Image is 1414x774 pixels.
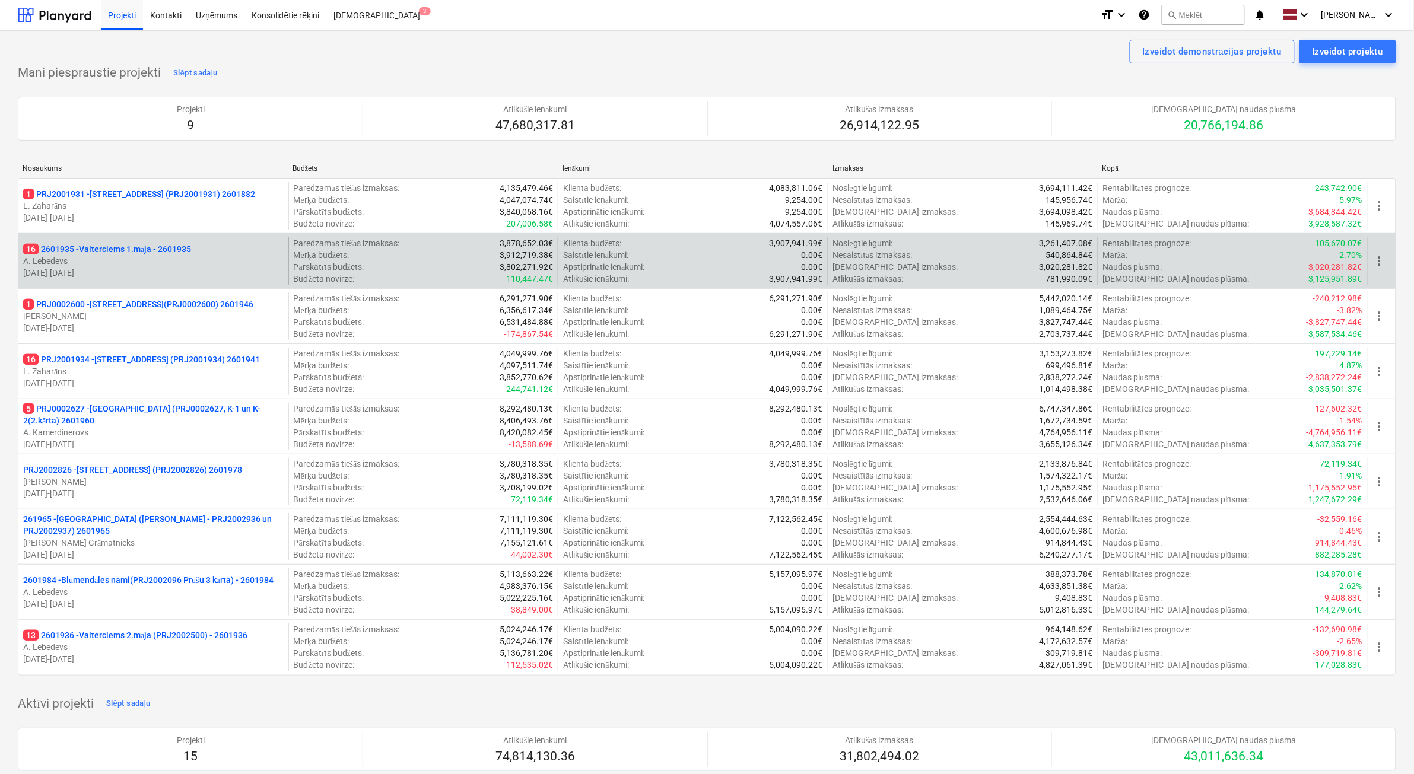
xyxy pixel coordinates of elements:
p: Naudas plūsma : [1102,371,1162,383]
div: Budžets [293,164,553,173]
p: Mērķa budžets : [294,194,349,206]
p: Mērķa budžets : [294,359,349,371]
p: [DEMOGRAPHIC_DATA] naudas plūsma : [1102,328,1249,340]
p: Paredzamās tiešās izmaksas : [294,292,400,304]
p: 6,291,271.90€ [770,328,823,340]
p: 6,291,271.90€ [770,292,823,304]
p: Nesaistītās izmaksas : [833,359,913,371]
p: 699,496.81€ [1046,359,1092,371]
p: 3,907,941.99€ [770,273,823,285]
p: -240,212.98€ [1313,292,1362,304]
p: Apstiprinātie ienākumi : [563,426,644,438]
p: 3,153,273.82€ [1039,348,1092,359]
p: Rentabilitātes prognoze : [1102,348,1191,359]
div: Kopā [1102,164,1363,173]
p: 8,406,493.76€ [500,415,553,426]
p: Nesaistītās izmaksas : [833,415,913,426]
span: 16 [23,354,39,365]
p: 1,175,552.95€ [1039,482,1092,493]
p: Pārskatīts budžets : [294,371,364,383]
div: 2601984 -Blūmendāles nami(PRJ2002096 Prūšu 3 kārta) - 2601984A. Lebedevs[DATE]-[DATE] [23,574,284,610]
span: more_vert [1372,419,1387,434]
p: [DEMOGRAPHIC_DATA] izmaksas : [833,482,958,493]
p: 7,111,119.30€ [500,513,553,525]
p: Pārskatīts budžets : [294,537,364,549]
p: Apstiprinātie ienākumi : [563,316,644,328]
p: Mērķa budžets : [294,415,349,426]
p: Atlikušie ienākumi : [563,438,629,450]
button: Izveidot projektu [1299,40,1396,63]
p: 0.00€ [802,316,823,328]
p: 3,655,126.34€ [1039,438,1092,450]
p: 3,780,318.35€ [770,458,823,470]
p: [DEMOGRAPHIC_DATA] izmaksas : [833,316,958,328]
p: 3,907,941.99€ [770,237,823,249]
i: keyboard_arrow_down [1382,8,1396,22]
p: Saistītie ienākumi : [563,525,628,537]
p: 26,914,122.95 [840,117,919,134]
p: -2,838,272.24€ [1307,371,1362,383]
p: Noslēgtie līgumi : [833,182,893,194]
p: Paredzamās tiešās izmaksas : [294,348,400,359]
p: Nesaistītās izmaksas : [833,249,913,261]
p: A. Lebedevs [23,586,284,598]
p: Noslēgtie līgumi : [833,513,893,525]
p: -3.82% [1337,304,1362,316]
p: 6,531,484.88€ [500,316,553,328]
p: Apstiprinātie ienākumi : [563,261,644,273]
p: 6,291,271.90€ [500,292,553,304]
div: Izmaksas [832,164,1093,173]
p: Mani piespraustie projekti [18,65,161,81]
p: Mērķa budžets : [294,249,349,261]
p: [DATE] - [DATE] [23,212,284,224]
p: 1,089,464.75€ [1039,304,1092,316]
p: 6,356,617.34€ [500,304,553,316]
p: [DEMOGRAPHIC_DATA] naudas plūsma : [1102,383,1249,395]
p: 3,840,068.16€ [500,206,553,218]
p: Klienta budžets : [563,403,621,415]
p: 1,014,498.38€ [1039,383,1092,395]
p: Apstiprinātie ienākumi : [563,482,644,493]
p: Rentabilitātes prognoze : [1102,513,1191,525]
p: [DATE] - [DATE] [23,267,284,279]
p: 0.00€ [802,415,823,426]
p: PRJ0002627 - [GEOGRAPHIC_DATA] (PRJ0002627, K-1 un K-2(2.kārta) 2601960 [23,403,284,426]
p: Rentabilitātes prognoze : [1102,403,1191,415]
p: 3,125,951.89€ [1309,273,1362,285]
p: Apstiprinātie ienākumi : [563,537,644,549]
p: 5,442,020.14€ [1039,292,1092,304]
p: Naudas plūsma : [1102,426,1162,438]
span: search [1167,10,1177,20]
p: Saistītie ienākumi : [563,359,628,371]
p: 3,912,719.38€ [500,249,553,261]
p: Marža : [1102,415,1127,426]
div: Izveidot demonstrācijas projektu [1143,44,1282,59]
p: Paredzamās tiešās izmaksas : [294,458,400,470]
div: 162601935 -Valterciems 1.māja - 2601935A. Lebedevs[DATE]-[DATE] [23,243,284,279]
p: Atlikušās izmaksas : [833,218,904,230]
span: more_vert [1372,474,1387,489]
p: 2601984 - Blūmendāles nami(PRJ2002096 Prūšu 3 kārta) - 2601984 [23,574,274,586]
span: 13 [23,630,39,641]
p: Atlikušie ienākumi : [563,218,629,230]
p: -174,867.54€ [504,328,553,340]
p: 0.00€ [802,426,823,438]
p: [DEMOGRAPHIC_DATA] naudas plūsma : [1102,273,1249,285]
p: A. Lebedevs [23,641,284,653]
p: Noslēgtie līgumi : [833,348,893,359]
span: more_vert [1372,530,1387,544]
p: Atlikušās izmaksas : [833,273,904,285]
p: 2,838,272.24€ [1039,371,1092,383]
p: 4,074,557.06€ [770,218,823,230]
p: [DATE] - [DATE] [23,653,284,665]
span: more_vert [1372,640,1387,654]
div: 5PRJ0002627 -[GEOGRAPHIC_DATA] (PRJ0002627, K-1 un K-2(2.kārta) 2601960A. Kamerdinerovs[DATE]-[DATE] [23,403,284,450]
p: Klienta budžets : [563,513,621,525]
span: 1 [23,189,34,199]
p: Atlikušās izmaksas : [833,438,904,450]
p: [PERSON_NAME] Grāmatnieks [23,537,284,549]
p: -0.46% [1337,525,1362,537]
button: Slēpt sadaļu [170,63,221,82]
p: 105,670.07€ [1316,237,1362,249]
p: Noslēgtie līgumi : [833,458,893,470]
